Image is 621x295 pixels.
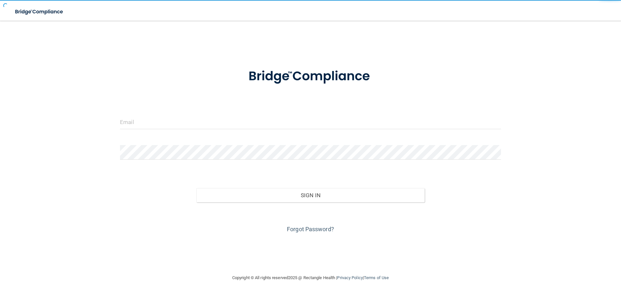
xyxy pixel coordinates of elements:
div: Copyright © All rights reserved 2025 @ Rectangle Health | | [192,267,429,288]
button: Sign In [196,188,425,202]
a: Terms of Use [364,275,389,280]
a: Forgot Password? [287,226,334,233]
img: bridge_compliance_login_screen.278c3ca4.svg [235,60,386,93]
img: bridge_compliance_login_screen.278c3ca4.svg [10,5,69,18]
a: Privacy Policy [337,275,363,280]
input: Email [120,115,501,129]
